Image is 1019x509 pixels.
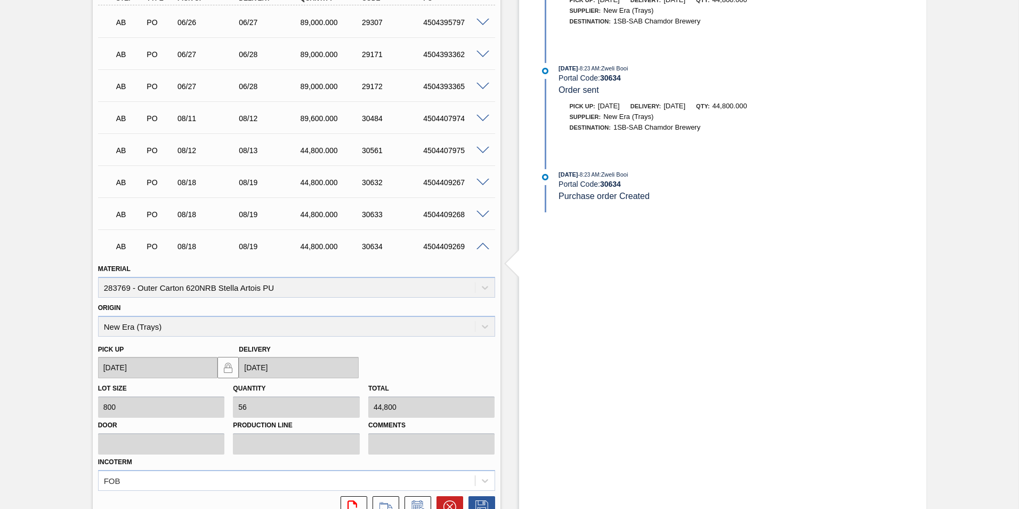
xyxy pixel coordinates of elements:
div: Purchase order [144,18,176,27]
p: AB [116,114,143,123]
div: FOB [104,476,120,485]
label: Total [368,385,389,392]
div: 4504393365 [420,82,489,91]
p: AB [116,146,143,155]
div: 4504395797 [420,18,489,27]
strong: 30634 [600,180,621,188]
div: 30484 [359,114,428,123]
div: Purchase order [144,242,176,251]
img: atual [542,174,548,180]
span: Purchase order Created [559,192,650,201]
p: AB [116,50,143,59]
div: 08/18/2025 [175,210,244,219]
span: 1SB-SAB Chamdor Brewery [613,123,700,131]
div: 89,600.000 [298,114,367,123]
div: 30632 [359,178,428,187]
div: Portal Code: [559,74,812,82]
input: mm/dd/yyyy [239,357,359,378]
span: - 8:23 AM [578,172,600,178]
span: - 8:23 AM [578,66,600,71]
div: 89,000.000 [298,18,367,27]
div: 4504407975 [420,146,489,155]
div: Portal Code: [559,180,812,188]
div: 08/19/2025 [236,178,305,187]
div: 29172 [359,82,428,91]
div: 44,800.000 [298,242,367,251]
div: 08/13/2025 [236,146,305,155]
div: 44,800.000 [298,146,367,155]
span: New Era (Trays) [603,113,653,121]
span: Supplier: [570,7,601,14]
span: [DATE] [559,65,578,71]
div: Awaiting Pick Up [114,107,145,130]
div: Purchase order [144,50,176,59]
div: 08/19/2025 [236,242,305,251]
div: 89,000.000 [298,82,367,91]
div: 29307 [359,18,428,27]
p: AB [116,178,143,187]
div: 06/26/2025 [175,18,244,27]
span: Destination: [570,124,611,131]
img: atual [542,68,548,74]
div: 08/12/2025 [236,114,305,123]
div: Awaiting Pick Up [114,43,145,66]
label: Pick up [98,346,124,353]
label: Incoterm [98,458,132,466]
label: Comments [368,418,495,433]
div: 44,800.000 [298,178,367,187]
strong: 30634 [600,74,621,82]
div: 08/19/2025 [236,210,305,219]
span: Supplier: [570,114,601,120]
button: locked [217,357,239,378]
div: 08/12/2025 [175,146,244,155]
div: 08/11/2025 [175,114,244,123]
span: Delivery: [630,103,661,109]
div: Awaiting Pick Up [114,75,145,98]
span: Order sent [559,85,599,94]
div: 30634 [359,242,428,251]
div: Purchase order [144,210,176,219]
span: : Zweli Booi [600,171,628,178]
span: 1SB-SAB Chamdor Brewery [613,17,700,25]
input: mm/dd/yyyy [98,357,218,378]
label: Lot size [98,385,127,392]
div: 89,000.000 [298,50,367,59]
div: 06/28/2025 [236,82,305,91]
div: 06/27/2025 [236,18,305,27]
div: 06/28/2025 [236,50,305,59]
span: [DATE] [598,102,620,110]
div: 44,800.000 [298,210,367,219]
span: New Era (Trays) [603,6,653,14]
label: Origin [98,304,121,312]
div: 4504409269 [420,242,489,251]
div: 30561 [359,146,428,155]
p: AB [116,18,143,27]
div: 4504409267 [420,178,489,187]
div: Purchase order [144,178,176,187]
div: 30633 [359,210,428,219]
div: 06/27/2025 [175,50,244,59]
img: locked [222,361,234,374]
p: AB [116,242,143,251]
label: Delivery [239,346,271,353]
label: Production Line [233,418,360,433]
div: 08/18/2025 [175,178,244,187]
span: 44,800.000 [713,102,747,110]
div: 29171 [359,50,428,59]
div: 4504407974 [420,114,489,123]
p: AB [116,210,143,219]
label: Quantity [233,385,265,392]
div: 4504409268 [420,210,489,219]
div: Purchase order [144,146,176,155]
span: [DATE] [664,102,685,110]
span: Destination: [570,18,611,25]
div: Awaiting Pick Up [114,171,145,194]
div: Awaiting Pick Up [114,139,145,162]
div: Awaiting Pick Up [114,203,145,226]
div: Awaiting Pick Up [114,11,145,34]
div: 4504393362 [420,50,489,59]
label: Door [98,418,225,433]
div: Purchase order [144,82,176,91]
div: Purchase order [144,114,176,123]
span: Qty: [696,103,709,109]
